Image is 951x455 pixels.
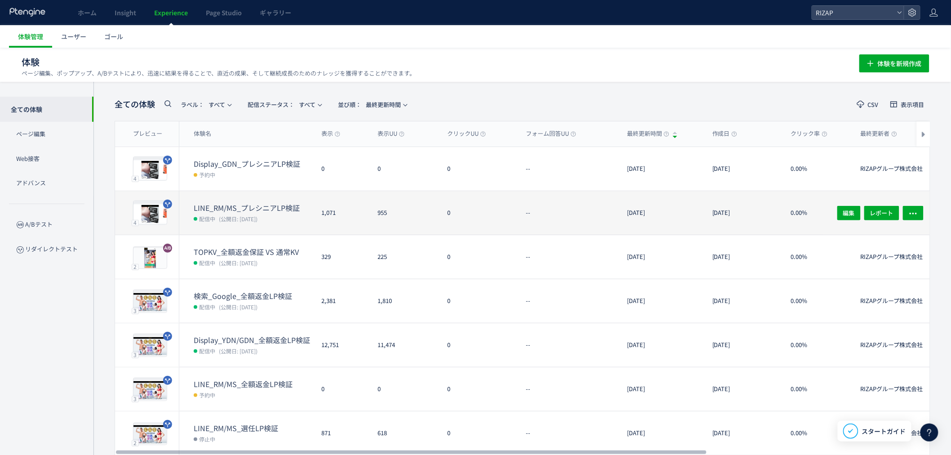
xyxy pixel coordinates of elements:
span: 予約中 [199,170,215,179]
div: 0.00% [784,367,853,411]
div: [DATE] [705,367,784,411]
div: 0 [440,191,519,235]
span: 表示UU [378,129,404,138]
div: 2,381 [314,279,370,323]
div: 1,071 [314,191,370,235]
div: 225 [370,235,440,279]
div: 4 [132,219,139,226]
div: 12,751 [314,323,370,367]
p: ページ編集、ポップアップ、A/Bテストにより、迅速に結果を得ることで、直近の成果、そして継続成長のためのナレッジを獲得することができます。 [22,69,415,77]
img: 71b546566ce58f4e3d2b9d060e7bbdcc1747636924628.jpeg [133,424,167,445]
span: 全ての体験 [115,98,155,110]
div: 0 [440,147,519,191]
img: cc8e9d4c3e88a6dd7563540d41df36b41756175365487.jpeg [133,380,167,401]
div: [DATE] [620,191,705,235]
div: 4 [132,175,139,182]
div: -- [519,191,620,235]
img: d09c5364f3dd47d67b9053fff4ccfd591756457462014.jpeg [133,160,167,180]
div: 618 [370,411,440,455]
div: 0 [370,147,440,191]
div: -- [519,147,620,191]
dt: LINE_RM/MS_全額返金LP検証 [194,379,314,389]
span: (公開日: [DATE]) [219,215,258,223]
span: Experience [154,8,188,17]
span: クリックUU [447,129,486,138]
div: 955 [370,191,440,235]
span: プレビュー [133,129,162,138]
div: 329 [314,235,370,279]
span: (公開日: [DATE]) [219,347,258,355]
div: 0.00% [784,279,853,323]
div: [DATE] [705,191,784,235]
span: スタートガイド [862,427,906,436]
div: 2 [132,263,139,270]
span: 予約中 [199,390,215,399]
button: 表示項目 [884,97,930,112]
img: 23f492a1b5de49e1743d904b4a69aca91756356061153.jpeg [133,248,167,268]
div: -- [519,323,620,367]
dt: 検索_Google_全額返金LP検証 [194,291,314,301]
span: 配信ステータス​： [248,100,294,109]
span: すべて [248,97,316,112]
span: Insight [115,8,136,17]
span: 最終更新時間 [338,97,401,112]
div: [DATE] [705,411,784,455]
div: -- [519,411,620,455]
div: 0 [440,279,519,323]
div: [DATE] [705,235,784,279]
span: 体験管理 [18,32,43,41]
img: cc8e9d4c3e88a6dd7563540d41df36b41756175980208.jpeg [133,336,167,357]
span: 作成日 [712,129,737,138]
button: ラベル：すべて [175,97,236,112]
span: 配信中 [199,302,215,311]
div: 0.00% [784,191,853,235]
div: [DATE] [705,323,784,367]
div: 2 [132,440,139,446]
div: 0.00% [784,323,853,367]
button: CSV [851,97,884,112]
span: 編集 [843,205,855,220]
div: 0 [440,367,519,411]
span: (公開日: [DATE]) [219,259,258,267]
div: 3 [132,308,139,314]
button: 並び順：最終更新時間 [332,97,412,112]
span: 配信中 [199,346,215,355]
div: 0.00% [784,411,853,455]
div: -- [519,279,620,323]
div: [DATE] [620,279,705,323]
span: 並び順： [338,100,361,109]
span: ホーム [78,8,97,17]
div: 0.00% [784,147,853,191]
div: -- [519,367,620,411]
div: 3 [132,352,139,358]
div: 0.00% [784,235,853,279]
dt: LINE_RM/MS_選任LP検証 [194,423,314,433]
img: cc8e9d4c3e88a6dd7563540d41df36b41756176291045.jpeg [133,292,167,312]
span: ユーザー [61,32,86,41]
span: レポート [870,205,893,220]
div: [DATE] [620,323,705,367]
span: Page Studio [206,8,242,17]
span: 配信中 [199,258,215,267]
span: すべて [181,97,225,112]
button: 編集 [837,205,861,220]
div: [DATE] [705,279,784,323]
dt: Display_YDN/GDN_全額返金LP検証 [194,335,314,345]
div: 871 [314,411,370,455]
span: 体験を新規作成 [878,54,922,72]
dt: TOPKV_全額返金保証 VS 通常KV [194,247,314,257]
div: 0 [370,367,440,411]
div: 3 [132,396,139,402]
span: ギャラリー [260,8,291,17]
div: [DATE] [620,411,705,455]
span: ラベル： [181,100,204,109]
span: 体験名 [194,129,211,138]
div: -- [519,235,620,279]
span: ゴール [104,32,123,41]
div: 0 [440,235,519,279]
dt: LINE_RM/MS_プレシニアLP検証 [194,203,314,213]
span: 最終更新者 [861,129,897,138]
span: クリック率 [791,129,827,138]
div: [DATE] [705,147,784,191]
span: フォーム回答UU [526,129,576,138]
